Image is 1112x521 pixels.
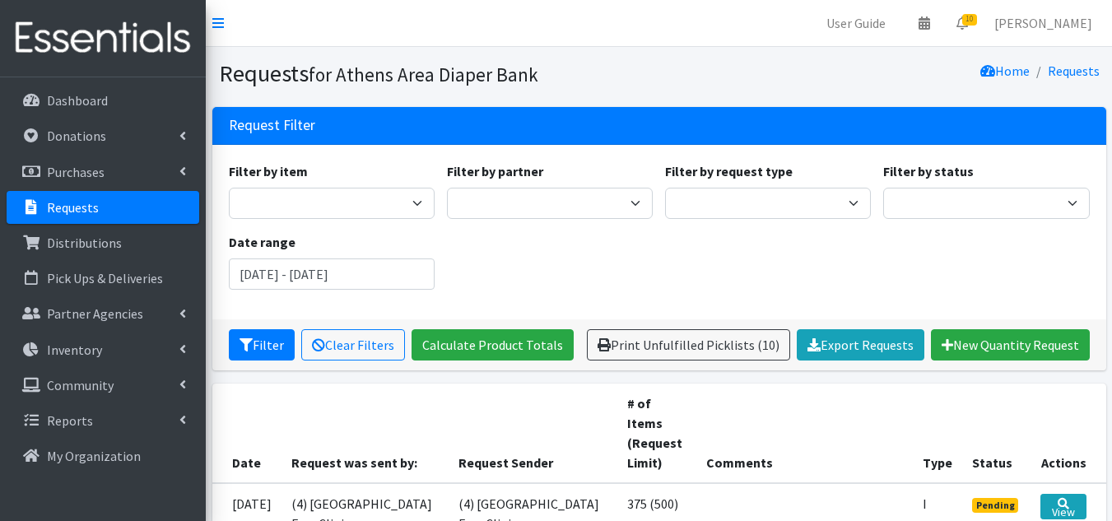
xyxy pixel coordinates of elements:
p: Purchases [47,164,105,180]
p: Distributions [47,235,122,251]
span: Pending [972,498,1019,513]
a: Calculate Product Totals [412,329,574,361]
th: Request Sender [449,384,617,483]
th: Request was sent by: [281,384,449,483]
a: Community [7,369,199,402]
label: Filter by partner [447,161,543,181]
p: Dashboard [47,92,108,109]
th: # of Items (Request Limit) [617,384,696,483]
p: Partner Agencies [47,305,143,322]
span: 10 [962,14,977,26]
a: Reports [7,404,199,437]
a: Print Unfulfilled Picklists (10) [587,329,790,361]
small: for Athens Area Diaper Bank [309,63,538,86]
a: Dashboard [7,84,199,117]
a: Donations [7,119,199,152]
a: Home [980,63,1030,79]
h1: Requests [219,59,654,88]
a: Clear Filters [301,329,405,361]
input: January 1, 2011 - December 31, 2011 [229,258,435,290]
a: User Guide [813,7,899,40]
a: Inventory [7,333,199,366]
th: Status [962,384,1031,483]
label: Filter by status [883,161,974,181]
a: Requests [7,191,199,224]
img: HumanEssentials [7,11,199,66]
label: Filter by request type [665,161,793,181]
a: Export Requests [797,329,924,361]
p: Inventory [47,342,102,358]
a: Purchases [7,156,199,188]
a: Pick Ups & Deliveries [7,262,199,295]
p: Community [47,377,114,393]
a: Distributions [7,226,199,259]
h3: Request Filter [229,117,315,134]
th: Actions [1031,384,1105,483]
a: View [1040,494,1086,519]
p: Requests [47,199,99,216]
label: Date range [229,232,295,252]
p: My Organization [47,448,141,464]
a: Requests [1048,63,1100,79]
p: Reports [47,412,93,429]
th: Type [913,384,962,483]
a: My Organization [7,440,199,472]
a: Partner Agencies [7,297,199,330]
button: Filter [229,329,295,361]
th: Comments [696,384,913,483]
p: Donations [47,128,106,144]
a: New Quantity Request [931,329,1090,361]
abbr: Individual [923,495,927,512]
p: Pick Ups & Deliveries [47,270,163,286]
th: Date [212,384,281,483]
label: Filter by item [229,161,308,181]
a: [PERSON_NAME] [981,7,1105,40]
a: 10 [943,7,981,40]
